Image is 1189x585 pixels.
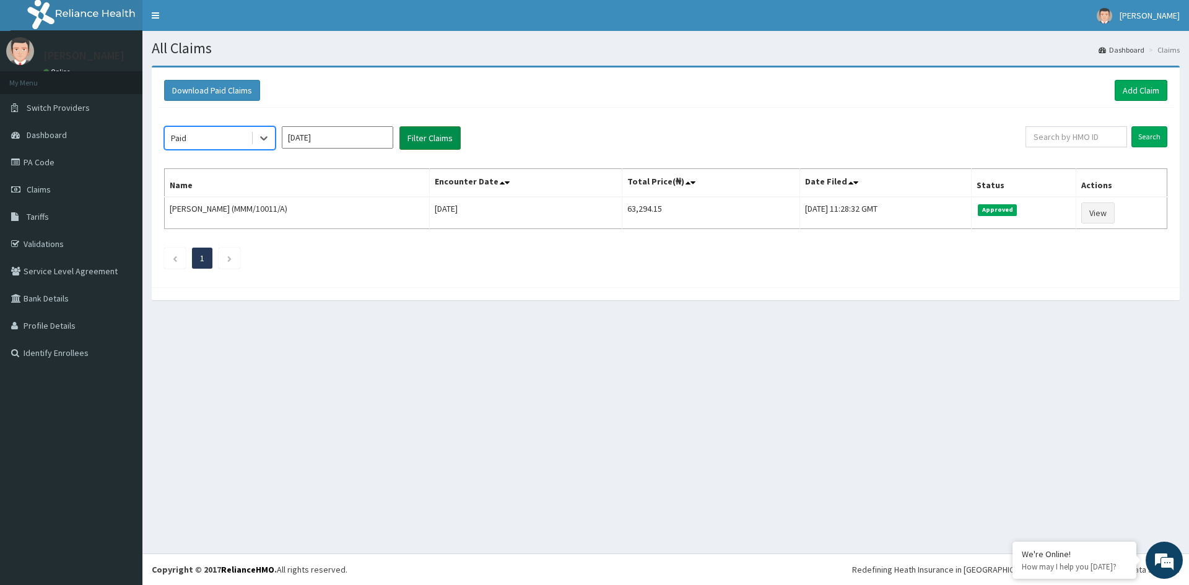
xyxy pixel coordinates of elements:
[1099,45,1144,55] a: Dashboard
[200,253,204,264] a: Page 1 is your current page
[27,129,67,141] span: Dashboard
[852,563,1180,576] div: Redefining Heath Insurance in [GEOGRAPHIC_DATA] using Telemedicine and Data Science!
[221,564,274,575] a: RelianceHMO
[23,62,50,93] img: d_794563401_company_1708531726252_794563401
[1076,169,1167,197] th: Actions
[1115,80,1167,101] a: Add Claim
[1081,202,1115,223] a: View
[978,204,1017,215] span: Approved
[43,50,124,61] p: [PERSON_NAME]
[152,564,277,575] strong: Copyright © 2017 .
[1120,10,1180,21] span: [PERSON_NAME]
[165,169,430,197] th: Name
[1022,561,1127,572] p: How may I help you today?
[203,6,233,36] div: Minimize live chat window
[800,197,972,229] td: [DATE] 11:28:32 GMT
[622,197,800,229] td: 63,294.15
[72,156,171,281] span: We're online!
[1131,126,1167,147] input: Search
[27,184,51,195] span: Claims
[622,169,800,197] th: Total Price(₦)
[282,126,393,149] input: Select Month and Year
[1146,45,1180,55] li: Claims
[27,102,90,113] span: Switch Providers
[1097,8,1112,24] img: User Image
[6,338,236,381] textarea: Type your message and hit 'Enter'
[172,253,178,264] a: Previous page
[1022,548,1127,560] div: We're Online!
[64,69,208,85] div: Chat with us now
[171,132,186,144] div: Paid
[972,169,1076,197] th: Status
[1026,126,1127,147] input: Search by HMO ID
[43,67,73,76] a: Online
[152,40,1180,56] h1: All Claims
[800,169,972,197] th: Date Filed
[227,253,232,264] a: Next page
[430,197,622,229] td: [DATE]
[430,169,622,197] th: Encounter Date
[399,126,461,150] button: Filter Claims
[6,37,34,65] img: User Image
[164,80,260,101] button: Download Paid Claims
[142,553,1189,585] footer: All rights reserved.
[165,197,430,229] td: [PERSON_NAME] (MMM/10011/A)
[27,211,49,222] span: Tariffs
